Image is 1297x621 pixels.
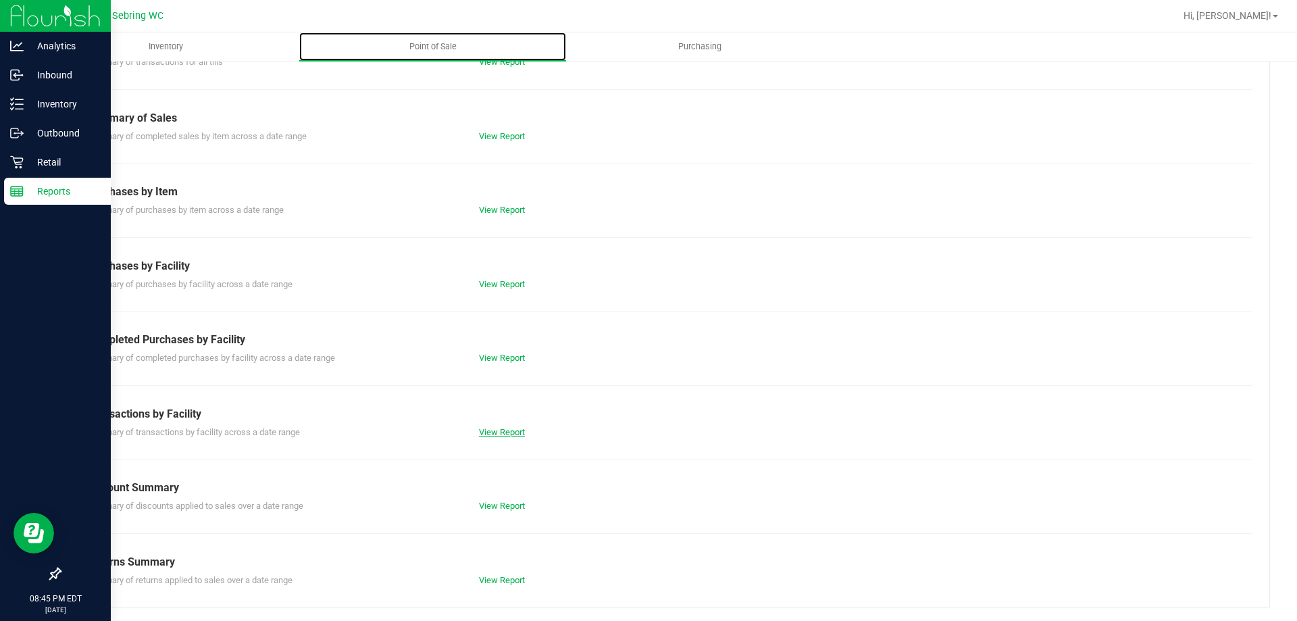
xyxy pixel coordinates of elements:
[479,575,525,585] a: View Report
[10,97,24,111] inline-svg: Inventory
[299,32,566,61] a: Point of Sale
[87,57,223,67] span: Summary of transactions for all tills
[391,41,475,53] span: Point of Sale
[10,184,24,198] inline-svg: Reports
[479,427,525,437] a: View Report
[479,279,525,289] a: View Report
[24,125,105,141] p: Outbound
[479,353,525,363] a: View Report
[87,554,1242,570] div: Returns Summary
[479,501,525,511] a: View Report
[10,39,24,53] inline-svg: Analytics
[24,38,105,54] p: Analytics
[1184,10,1271,21] span: Hi, [PERSON_NAME]!
[87,279,293,289] span: Summary of purchases by facility across a date range
[6,605,105,615] p: [DATE]
[24,67,105,83] p: Inbound
[87,406,1242,422] div: Transactions by Facility
[87,332,1242,348] div: Completed Purchases by Facility
[10,155,24,169] inline-svg: Retail
[24,96,105,112] p: Inventory
[87,131,307,141] span: Summary of completed sales by item across a date range
[479,57,525,67] a: View Report
[14,513,54,553] iframe: Resource center
[87,575,293,585] span: Summary of returns applied to sales over a date range
[87,427,300,437] span: Summary of transactions by facility across a date range
[660,41,740,53] span: Purchasing
[32,32,299,61] a: Inventory
[112,10,163,22] span: Sebring WC
[87,184,1242,200] div: Purchases by Item
[87,353,335,363] span: Summary of completed purchases by facility across a date range
[87,258,1242,274] div: Purchases by Facility
[130,41,201,53] span: Inventory
[87,205,284,215] span: Summary of purchases by item across a date range
[87,501,303,511] span: Summary of discounts applied to sales over a date range
[479,205,525,215] a: View Report
[87,480,1242,496] div: Discount Summary
[24,154,105,170] p: Retail
[566,32,833,61] a: Purchasing
[10,126,24,140] inline-svg: Outbound
[10,68,24,82] inline-svg: Inbound
[6,593,105,605] p: 08:45 PM EDT
[87,110,1242,126] div: Summary of Sales
[479,131,525,141] a: View Report
[24,183,105,199] p: Reports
